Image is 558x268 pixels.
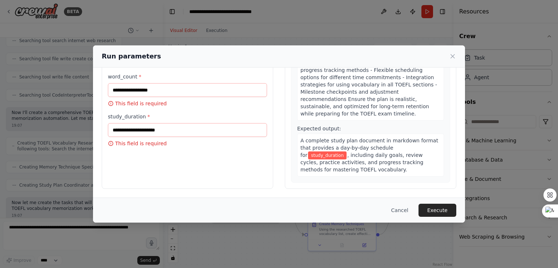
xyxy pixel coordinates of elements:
p: This field is required [108,100,267,107]
span: A complete study plan document in markdown format that provides a day-by-day schedule for [300,138,438,158]
button: Cancel [385,204,414,217]
span: , including daily goals, review cycles, practice activities, and progress tracking methods for ma... [300,152,423,172]
button: Execute [418,204,456,217]
p: This field is required [108,140,267,147]
span: Variable: study_duration [308,151,347,159]
span: Expected output: [297,126,341,131]
label: study_duration [108,113,267,120]
label: word_count [108,73,267,80]
h2: Run parameters [102,51,161,61]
